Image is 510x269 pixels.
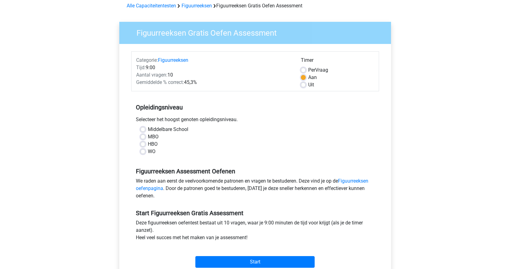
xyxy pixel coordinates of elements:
a: Figuurreeksen [158,57,188,63]
span: Gemiddelde % correct: [136,79,184,85]
label: WO [148,148,155,155]
input: Start [195,256,315,268]
div: 45,3% [132,79,296,86]
label: HBO [148,140,158,148]
label: Vraag [308,66,328,74]
label: MBO [148,133,159,140]
div: Selecteer het hoogst genoten opleidingsniveau. [131,116,379,126]
div: Figuurreeksen Gratis Oefen Assessment [124,2,386,10]
span: Categorie: [136,57,158,63]
div: 9:00 [132,64,296,71]
label: Aan [308,74,317,81]
div: We raden aan eerst de veelvoorkomende patronen en vragen te bestuderen. Deze vind je op de . Door... [131,177,379,202]
a: Figuurreeksen [182,3,212,9]
span: Aantal vragen: [136,72,167,78]
label: Middelbare School [148,126,188,133]
div: Deze figuurreeksen oefentest bestaat uit 10 vragen, waar je 9:00 minuten de tijd voor krijgt (als... [131,219,379,244]
div: 10 [132,71,296,79]
label: Uit [308,81,314,89]
h5: Figuurreeksen Assessment Oefenen [136,168,374,175]
div: Timer [301,57,374,66]
h5: Opleidingsniveau [136,101,374,113]
a: Alle Capaciteitentesten [127,3,176,9]
span: Per [308,67,315,73]
span: Tijd: [136,65,146,70]
h5: Start Figuurreeksen Gratis Assessment [136,209,374,217]
h3: Figuurreeksen Gratis Oefen Assessment [129,26,386,38]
